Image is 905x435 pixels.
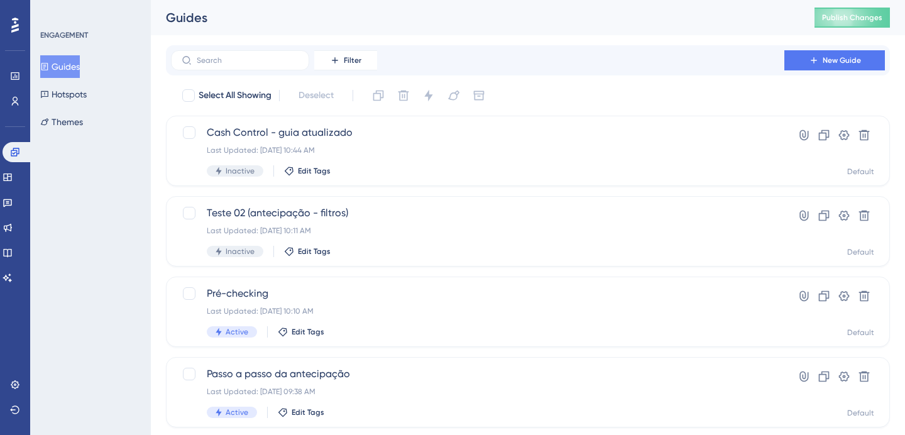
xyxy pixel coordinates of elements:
div: Guides [166,9,783,26]
span: Deselect [299,88,334,103]
span: Cash Control - guia atualizado [207,125,749,140]
button: Edit Tags [284,246,331,256]
span: Edit Tags [292,407,324,417]
div: Default [847,167,874,177]
button: Deselect [287,84,345,107]
span: New Guide [823,55,861,65]
button: Themes [40,111,83,133]
button: New Guide [784,50,885,70]
span: Passo a passo da antecipação [207,366,749,382]
span: Active [226,407,248,417]
span: Publish Changes [822,13,882,23]
button: Edit Tags [278,327,324,337]
span: Select All Showing [199,88,271,103]
span: Teste 02 (antecipação - filtros) [207,206,749,221]
div: Last Updated: [DATE] 10:11 AM [207,226,749,236]
button: Publish Changes [814,8,890,28]
span: Edit Tags [298,246,331,256]
div: Last Updated: [DATE] 10:10 AM [207,306,749,316]
input: Search [197,56,299,65]
span: Inactive [226,246,255,256]
span: Edit Tags [298,166,331,176]
span: Active [226,327,248,337]
div: Last Updated: [DATE] 10:44 AM [207,145,749,155]
span: Inactive [226,166,255,176]
button: Edit Tags [284,166,331,176]
span: Pré-checking [207,286,749,301]
div: Default [847,328,874,338]
button: Filter [314,50,377,70]
div: Default [847,408,874,418]
div: Default [847,247,874,257]
button: Hotspots [40,83,87,106]
span: Edit Tags [292,327,324,337]
button: Guides [40,55,80,78]
div: Last Updated: [DATE] 09:38 AM [207,387,749,397]
span: Filter [344,55,361,65]
div: ENGAGEMENT [40,30,88,40]
button: Edit Tags [278,407,324,417]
